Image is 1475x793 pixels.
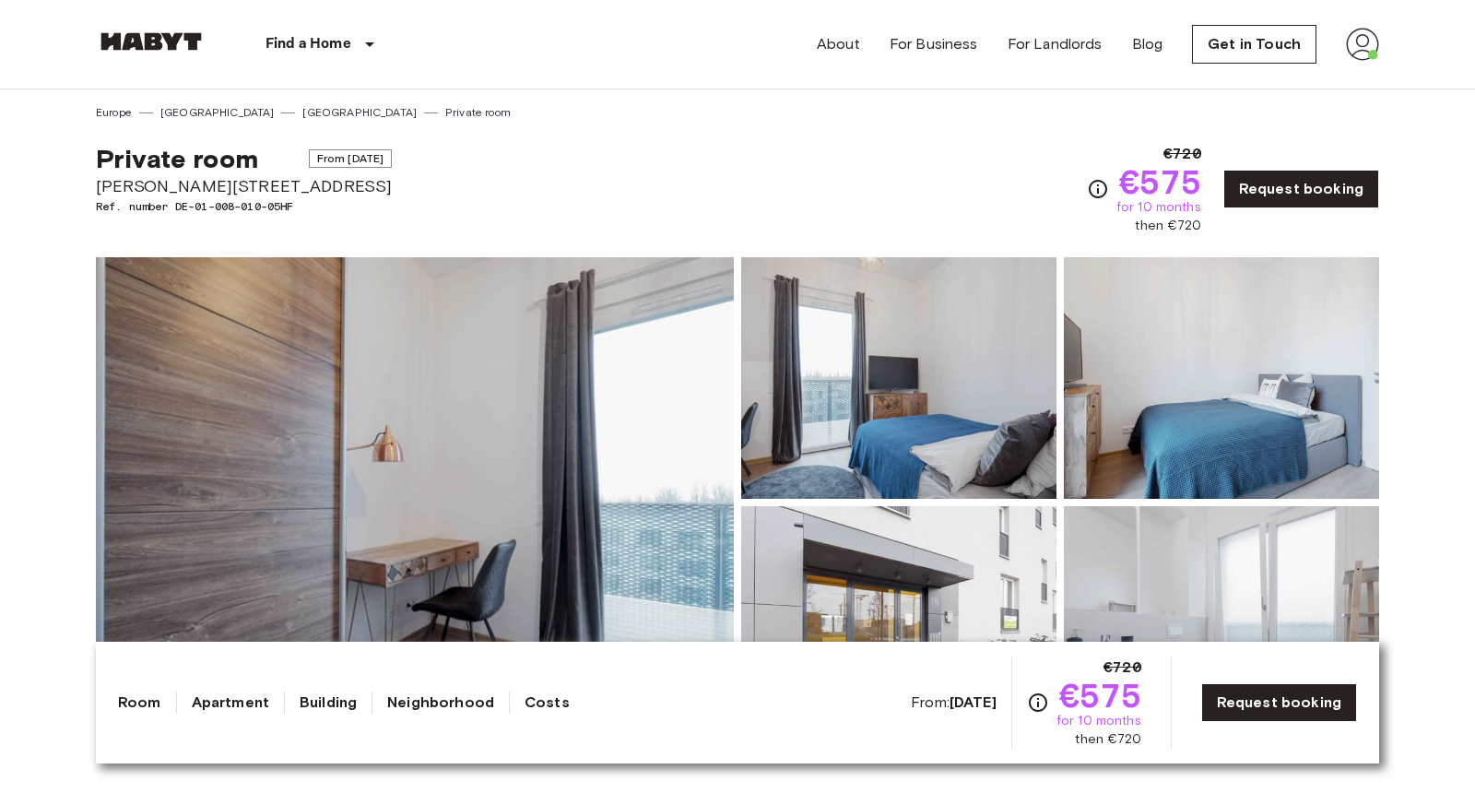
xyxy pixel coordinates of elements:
b: [DATE] [950,693,997,711]
a: Europe [96,104,132,121]
span: €575 [1119,165,1201,198]
span: €720 [1103,657,1141,679]
a: About [817,33,860,55]
a: Request booking [1201,683,1357,722]
a: Blog [1132,33,1163,55]
span: then €720 [1135,217,1200,235]
a: Apartment [192,692,269,714]
a: Room [118,692,161,714]
span: From [DATE] [309,149,393,168]
span: €575 [1059,679,1141,712]
a: Private room [445,104,511,121]
a: Building [300,692,357,714]
span: €720 [1163,143,1201,165]
p: Find a Home [265,33,351,55]
img: Picture of unit DE-01-008-010-05HF [1064,257,1379,499]
img: Marketing picture of unit DE-01-008-010-05HF [96,257,734,748]
span: for 10 months [1056,712,1141,730]
span: Private room [96,143,258,174]
img: Picture of unit DE-01-008-010-05HF [741,506,1056,748]
a: For Landlords [1008,33,1103,55]
a: [GEOGRAPHIC_DATA] [160,104,275,121]
a: [GEOGRAPHIC_DATA] [302,104,417,121]
a: Neighborhood [387,692,494,714]
a: Get in Touch [1192,25,1316,64]
img: Habyt [96,32,206,51]
span: [PERSON_NAME][STREET_ADDRESS] [96,174,392,198]
img: avatar [1346,28,1379,61]
a: Request booking [1223,170,1379,208]
span: Ref. number DE-01-008-010-05HF [96,198,392,215]
span: then €720 [1075,730,1140,749]
span: for 10 months [1116,198,1201,217]
svg: Check cost overview for full price breakdown. Please note that discounts apply to new joiners onl... [1027,692,1049,714]
img: Picture of unit DE-01-008-010-05HF [1064,506,1379,748]
svg: Check cost overview for full price breakdown. Please note that discounts apply to new joiners onl... [1087,178,1109,200]
a: Costs [525,692,570,714]
span: From: [911,692,997,713]
img: Picture of unit DE-01-008-010-05HF [741,257,1056,499]
a: For Business [890,33,978,55]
